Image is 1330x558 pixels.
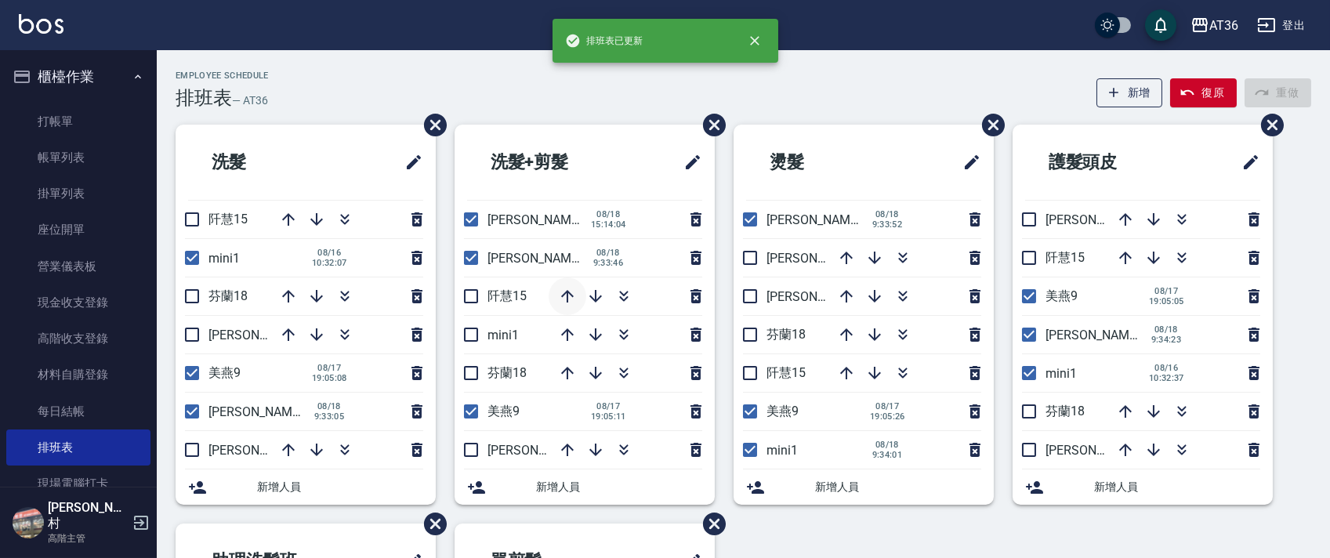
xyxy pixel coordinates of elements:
h2: 燙髮 [746,134,890,190]
span: 刪除班表 [412,501,449,547]
span: [PERSON_NAME]6 [208,404,310,419]
span: 19:05:08 [312,373,347,383]
button: save [1145,9,1176,41]
span: 新增人員 [815,479,981,495]
span: 刪除班表 [1249,102,1286,148]
span: 19:05:11 [591,411,626,422]
p: 高階主管 [48,531,128,545]
span: 新增人員 [1094,479,1260,495]
span: 08/16 [312,248,347,258]
span: 美燕9 [1046,288,1078,303]
h3: 排班表 [176,87,232,109]
span: 阡慧15 [208,212,248,226]
span: mini1 [766,443,798,458]
span: 修改班表的標題 [953,143,981,181]
h2: 洗髮 [188,134,332,190]
span: 9:33:46 [591,258,625,268]
span: [PERSON_NAME]16 [1046,212,1154,227]
span: [PERSON_NAME]11 [1046,443,1154,458]
span: 刪除班表 [412,102,449,148]
span: 10:32:37 [1149,373,1184,383]
span: 08/18 [870,209,904,219]
span: 芬蘭18 [1046,404,1085,418]
button: 復原 [1170,78,1237,107]
span: 15:14:04 [591,219,626,230]
span: 芬蘭18 [208,288,248,303]
span: [PERSON_NAME]11 [487,212,596,227]
a: 打帳單 [6,103,150,139]
img: Person [13,507,44,538]
a: 排班表 [6,429,150,466]
button: 登出 [1251,11,1311,40]
a: 每日結帳 [6,393,150,429]
span: [PERSON_NAME]16 [487,443,596,458]
span: 刪除班表 [970,102,1007,148]
span: 修改班表的標題 [395,143,423,181]
a: 掛單列表 [6,176,150,212]
span: 芬蘭18 [766,327,806,342]
a: 現場電腦打卡 [6,466,150,502]
a: 現金收支登錄 [6,284,150,321]
button: AT36 [1184,9,1245,42]
span: 美燕9 [487,404,520,418]
a: 帳單列表 [6,139,150,176]
span: 刪除班表 [691,501,728,547]
span: mini1 [1046,366,1077,381]
a: 材料自購登錄 [6,357,150,393]
span: 08/18 [312,401,346,411]
button: 櫃檯作業 [6,56,150,97]
span: 08/16 [1149,363,1184,373]
span: 修改班表的標題 [674,143,702,181]
a: 座位開單 [6,212,150,248]
span: 刪除班表 [691,102,728,148]
a: 營業儀表板 [6,248,150,284]
span: 9:33:52 [870,219,904,230]
span: [PERSON_NAME]11 [766,289,875,304]
span: 08/18 [870,440,904,450]
span: 19:05:26 [870,411,905,422]
span: 阡慧15 [1046,250,1085,265]
span: 9:33:05 [312,411,346,422]
div: AT36 [1209,16,1238,35]
span: [PERSON_NAME]6 [766,212,868,227]
span: 修改班表的標題 [1232,143,1260,181]
span: 新增人員 [536,479,702,495]
span: 阡慧15 [766,365,806,380]
h2: 洗髮+剪髮 [467,134,632,190]
span: 08/17 [312,363,347,373]
button: close [737,24,772,58]
span: mini1 [208,251,240,266]
span: 美燕9 [766,404,799,418]
span: 08/18 [591,209,626,219]
span: 阡慧15 [487,288,527,303]
div: 新增人員 [455,469,715,505]
button: 新增 [1096,78,1163,107]
div: 新增人員 [176,469,436,505]
div: 新增人員 [1013,469,1273,505]
div: 新增人員 [734,469,994,505]
h5: [PERSON_NAME]村 [48,500,128,531]
span: 08/18 [1149,324,1183,335]
a: 高階收支登錄 [6,321,150,357]
h6: — AT36 [232,92,268,109]
span: 美燕9 [208,365,241,380]
h2: 護髮頭皮 [1025,134,1187,190]
h2: Employee Schedule [176,71,269,81]
span: 10:32:07 [312,258,347,268]
span: [PERSON_NAME]16 [766,251,875,266]
span: 08/17 [1149,286,1184,296]
span: [PERSON_NAME]11 [208,443,317,458]
span: 新增人員 [257,479,423,495]
span: 9:34:01 [870,450,904,460]
span: 9:34:23 [1149,335,1183,345]
span: 08/17 [591,401,626,411]
span: 08/17 [870,401,905,411]
img: Logo [19,14,63,34]
span: 芬蘭18 [487,365,527,380]
span: [PERSON_NAME]6 [487,251,589,266]
span: 19:05:05 [1149,296,1184,306]
span: [PERSON_NAME]16 [208,328,317,342]
span: 排班表已更新 [565,33,643,49]
span: [PERSON_NAME]6 [1046,328,1147,342]
span: 08/18 [591,248,625,258]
